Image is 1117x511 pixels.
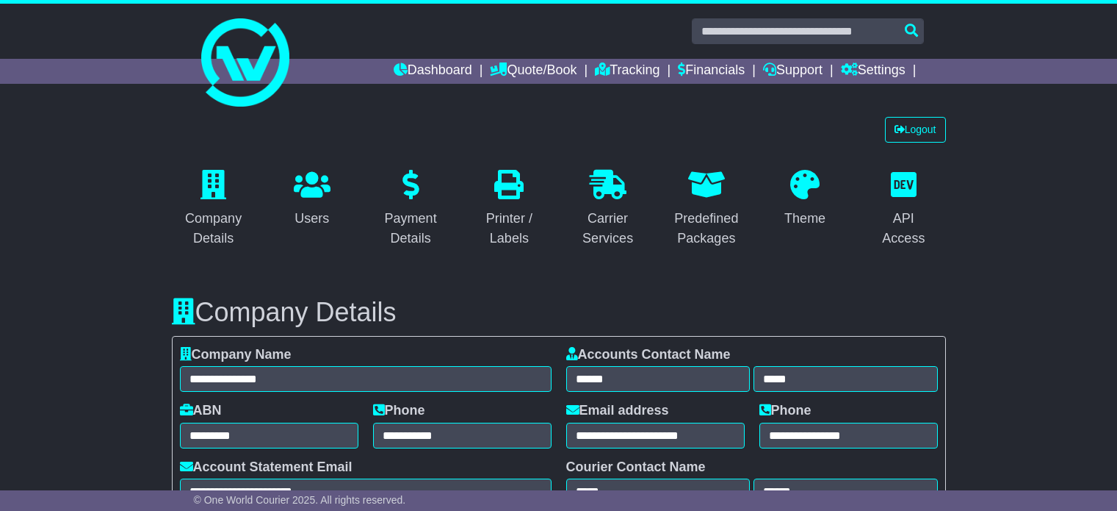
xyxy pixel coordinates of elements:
a: Printer / Labels [467,165,551,254]
div: API Access [871,209,936,249]
a: API Access [861,165,945,254]
a: Logout [885,117,946,143]
div: Users [294,209,330,229]
a: Carrier Services [566,165,650,254]
a: Company Details [172,165,256,254]
a: Financials [678,59,745,84]
div: Carrier Services [576,209,640,249]
div: Payment Details [378,209,443,249]
div: Theme [784,209,825,229]
span: © One World Courier 2025. All rights reserved. [194,494,406,506]
a: Quote/Book [490,59,576,84]
label: Courier Contact Name [566,460,706,476]
a: Support [763,59,823,84]
a: Tracking [595,59,659,84]
a: Payment Details [369,165,452,254]
label: Company Name [180,347,292,363]
div: Company Details [181,209,246,249]
div: Printer / Labels [477,209,541,249]
a: Users [284,165,340,234]
label: Email address [566,403,669,419]
h3: Company Details [172,298,946,327]
label: Phone [373,403,425,419]
div: Predefined Packages [674,209,739,249]
a: Dashboard [394,59,472,84]
a: Theme [775,165,835,234]
a: Predefined Packages [665,165,748,254]
a: Settings [841,59,905,84]
label: Phone [759,403,811,419]
label: Account Statement Email [180,460,353,476]
label: Accounts Contact Name [566,347,731,363]
label: ABN [180,403,222,419]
